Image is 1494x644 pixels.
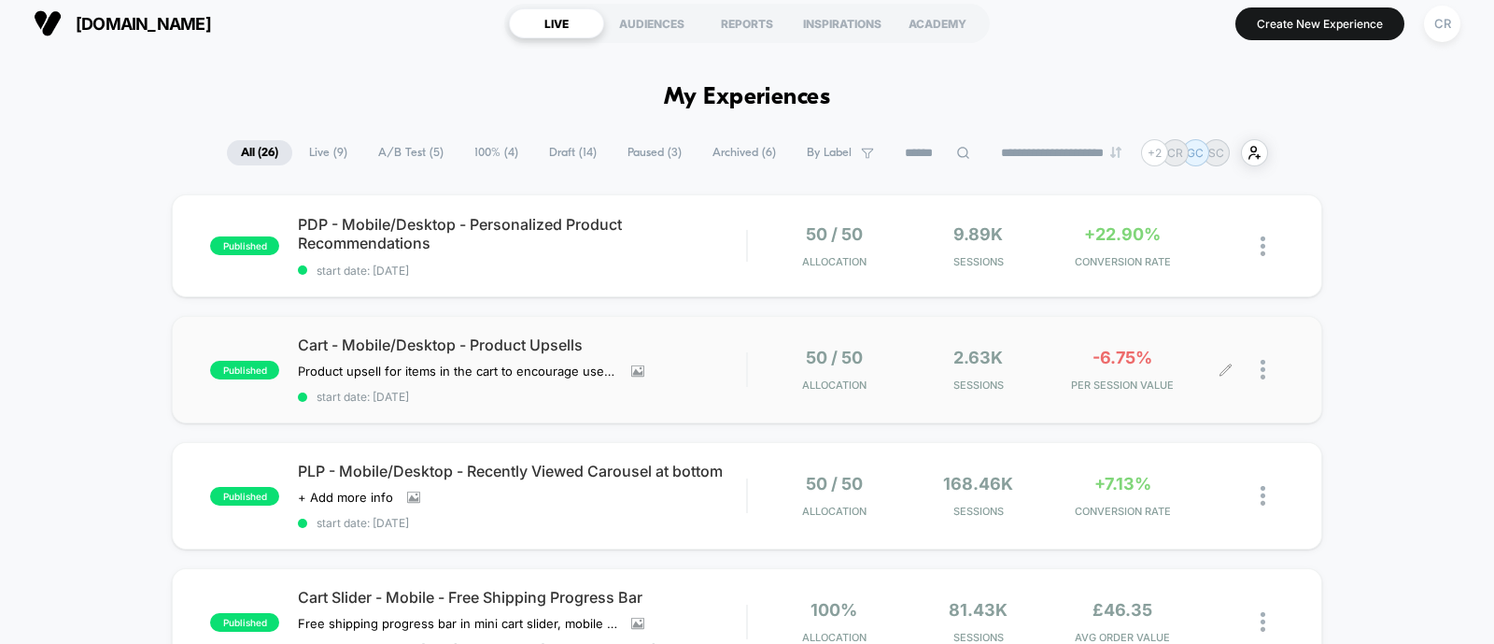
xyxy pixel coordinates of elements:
span: A/B Test ( 5 ) [364,140,458,165]
span: Allocation [802,255,867,268]
span: CONVERSION RATE [1055,505,1191,518]
div: ACADEMY [890,8,985,38]
div: LIVE [509,8,604,38]
span: start date: [DATE] [298,516,746,530]
span: Sessions [910,505,1046,518]
span: Cart - Mobile/Desktop - Product Upsells [298,336,746,354]
span: 50 / 50 [806,224,863,244]
span: 100% [810,600,857,620]
p: GC [1187,146,1204,160]
span: 9.89k [953,224,1003,244]
p: CR [1167,146,1183,160]
h1: My Experiences [664,84,831,111]
span: 2.63k [953,348,1003,367]
span: [DOMAIN_NAME] [76,14,211,34]
p: SC [1208,146,1224,160]
span: Allocation [802,379,867,392]
div: INSPIRATIONS [795,8,890,38]
button: Create New Experience [1235,7,1404,40]
span: All ( 26 ) [227,140,292,165]
span: 50 / 50 [806,474,863,494]
span: +22.90% [1084,224,1161,244]
img: Visually logo [34,9,62,37]
span: Archived ( 6 ) [698,140,790,165]
img: end [1110,147,1121,158]
img: close [1261,236,1265,256]
img: close [1261,360,1265,379]
span: £46.35 [1092,600,1152,620]
div: CR [1424,6,1460,42]
span: PLP - Mobile/Desktop - Recently Viewed Carousel at bottom [298,462,746,480]
div: + 2 [1141,139,1168,166]
span: +7.13% [1094,474,1151,494]
button: [DOMAIN_NAME] [28,8,217,38]
span: Sessions [910,631,1046,644]
span: Live ( 9 ) [295,140,361,165]
span: Product upsell for items in the cart to encourage users to add more items to their basket/increas... [298,364,617,379]
span: Draft ( 14 ) [535,140,611,165]
span: published [210,361,279,379]
span: start date: [DATE] [298,264,746,278]
span: published [210,236,279,255]
img: close [1261,486,1265,506]
span: published [210,487,279,506]
span: Sessions [910,379,1046,392]
div: REPORTS [699,8,795,38]
span: AVG ORDER VALUE [1055,631,1191,644]
span: 100% ( 4 ) [460,140,532,165]
span: Allocation [802,631,867,644]
span: By Label [807,146,852,160]
span: CONVERSION RATE [1055,255,1191,268]
span: Allocation [802,505,867,518]
span: Sessions [910,255,1046,268]
span: 168.46k [943,474,1013,494]
span: Cart Slider - Mobile - Free Shipping Progress Bar [298,588,746,607]
div: AUDIENCES [604,8,699,38]
span: -6.75% [1092,348,1152,367]
span: + Add more info [298,490,393,505]
span: Paused ( 3 ) [613,140,696,165]
span: 81.43k [949,600,1008,620]
span: PER SESSION VALUE [1055,379,1191,392]
span: published [210,613,279,632]
span: PDP - Mobile/Desktop - Personalized Product Recommendations [298,215,746,252]
span: start date: [DATE] [298,390,746,404]
span: Free shipping progress bar in mini cart slider, mobile only [298,616,617,631]
img: close [1261,612,1265,632]
button: CR [1418,5,1466,43]
span: 50 / 50 [806,348,863,367]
